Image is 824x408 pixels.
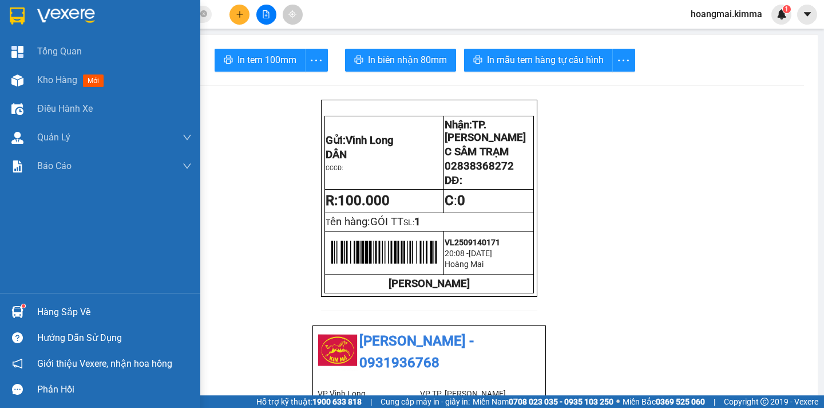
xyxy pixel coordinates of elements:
span: TP. [PERSON_NAME] [445,119,526,144]
span: mới [83,74,104,87]
strong: C [445,193,454,209]
span: message [12,384,23,395]
span: Hỗ trợ kỹ thuật: [256,395,362,408]
button: printerIn tem 100mm [215,49,306,72]
span: T [326,218,403,227]
span: | [714,395,715,408]
span: printer [473,55,482,66]
span: Kho hàng [37,74,77,85]
sup: 1 [783,5,791,13]
img: warehouse-icon [11,306,23,318]
sup: 1 [22,304,25,308]
span: ên hàng: [330,215,403,228]
button: more [305,49,328,72]
span: DĐ: [445,174,462,187]
span: aim [288,10,296,18]
span: | [370,395,372,408]
span: Miền Bắc [623,395,705,408]
button: printerIn mẫu tem hàng tự cấu hình [464,49,613,72]
span: Cung cấp máy in - giấy in: [381,395,470,408]
span: down [183,133,192,142]
img: icon-new-feature [777,9,787,19]
img: warehouse-icon [11,132,23,144]
span: VL2509140171 [445,238,500,247]
img: logo.jpg [318,331,358,371]
img: logo-vxr [10,7,25,25]
span: close-circle [200,10,207,17]
span: question-circle [12,332,23,343]
span: file-add [262,10,270,18]
span: more [306,53,327,68]
span: Miền Nam [473,395,613,408]
span: Nhận: [445,119,526,144]
span: Tổng Quan [37,44,82,58]
strong: 1900 633 818 [312,397,362,406]
span: printer [224,55,233,66]
button: caret-down [797,5,817,25]
span: In mẫu tem hàng tự cấu hình [487,53,604,67]
img: dashboard-icon [11,46,23,58]
span: ⚪️ [616,399,620,404]
span: hoangmai.kimma [682,7,771,21]
span: Vĩnh Long [346,134,394,147]
span: 0 [457,193,465,209]
span: Giới thiệu Vexere, nhận hoa hồng [37,356,172,371]
span: SL: [403,218,414,227]
span: Quản Lý [37,130,70,144]
span: 02838368272 [445,160,514,172]
span: CCCD: [326,164,343,172]
button: more [612,49,635,72]
div: Phản hồi [37,381,192,398]
span: Gửi: [326,134,394,147]
img: solution-icon [11,160,23,172]
strong: 0708 023 035 - 0935 103 250 [509,397,613,406]
span: 100.000 [338,193,390,209]
img: warehouse-icon [11,74,23,87]
span: C SÂM TRẠM [445,146,509,158]
li: [PERSON_NAME] - 0931936768 [318,331,541,374]
button: aim [283,5,303,25]
span: : [445,193,465,209]
span: down [183,162,192,171]
strong: [PERSON_NAME] [389,277,470,290]
span: GÓI TT [370,215,403,228]
div: Hàng sắp về [37,304,192,321]
span: close-circle [200,9,207,20]
span: plus [236,10,244,18]
button: file-add [256,5,276,25]
span: 1 [785,5,789,13]
span: caret-down [802,9,813,19]
span: Hoàng Mai [445,260,484,269]
span: Điều hành xe [37,101,93,116]
span: Báo cáo [37,159,72,173]
li: VP Vĩnh Long [318,387,420,400]
div: Hướng dẫn sử dụng [37,329,192,347]
span: [DATE] [469,249,492,258]
li: VP TP. [PERSON_NAME] [420,387,522,400]
span: In tem 100mm [237,53,296,67]
strong: 0369 525 060 [656,397,705,406]
span: notification [12,358,23,369]
span: In biên nhận 80mm [368,53,447,67]
img: warehouse-icon [11,103,23,115]
button: printerIn biên nhận 80mm [345,49,456,72]
span: 1 [414,215,421,228]
span: printer [354,55,363,66]
span: DÂN [326,148,347,161]
span: 20:08 - [445,249,469,258]
span: more [613,53,635,68]
button: plus [229,5,249,25]
span: copyright [760,398,768,406]
strong: R: [326,193,390,209]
